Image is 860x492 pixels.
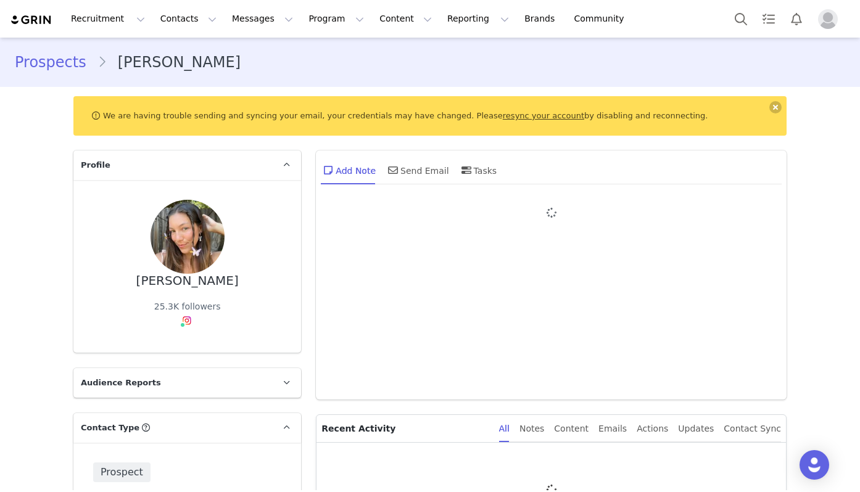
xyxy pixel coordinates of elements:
div: Actions [637,415,668,443]
div: Content [554,415,589,443]
span: Audience Reports [81,377,161,389]
div: Add Note [321,155,376,185]
div: [PERSON_NAME] [136,274,239,288]
a: resync your account [503,111,584,120]
div: Send Email [386,155,449,185]
span: Profile [81,159,110,171]
a: Tasks [755,5,782,33]
span: Prospect [93,462,151,482]
img: placeholder-profile.jpg [818,9,838,29]
button: Program [301,5,371,33]
button: Profile [811,9,850,29]
div: Notes [519,415,544,443]
div: All [499,415,510,443]
button: Content [372,5,439,33]
button: Recruitment [64,5,152,33]
button: Reporting [440,5,516,33]
div: Open Intercom Messenger [800,450,829,480]
div: Emails [598,415,627,443]
div: Tasks [459,155,497,185]
button: Messages [225,5,300,33]
button: Notifications [783,5,810,33]
a: Community [567,5,637,33]
img: 8e9c6f0a-850f-4bc8-8935-91dd4a3ca1e5.jpg [151,200,225,274]
img: instagram.svg [182,316,192,326]
button: Contacts [153,5,224,33]
a: Prospects [15,51,97,73]
div: 25.3K followers [154,300,221,313]
div: Contact Sync [724,415,781,443]
p: Recent Activity [321,415,489,442]
a: Brands [517,5,566,33]
span: Contact Type [81,422,139,434]
button: Search [727,5,755,33]
div: Updates [678,415,714,443]
div: We are having trouble sending and syncing your email, your credentials may have changed. Please b... [73,96,787,136]
img: grin logo [10,14,53,26]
